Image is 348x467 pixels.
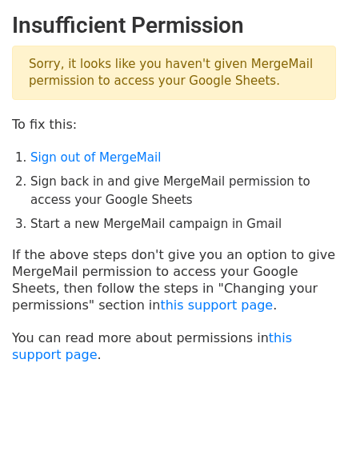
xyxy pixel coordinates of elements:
li: Start a new MergeMail campaign in Gmail [30,215,336,233]
p: You can read more about permissions in . [12,329,336,363]
p: If the above steps don't give you an option to give MergeMail permission to access your Google Sh... [12,246,336,313]
p: To fix this: [12,116,336,133]
p: Sorry, it looks like you haven't given MergeMail permission to access your Google Sheets. [12,46,336,100]
a: Sign out of MergeMail [30,150,161,165]
a: this support page [160,297,273,313]
h2: Insufficient Permission [12,12,336,39]
a: this support page [12,330,292,362]
li: Sign back in and give MergeMail permission to access your Google Sheets [30,173,336,209]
